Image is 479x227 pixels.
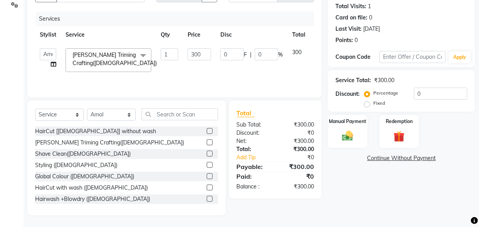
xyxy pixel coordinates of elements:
[292,49,302,56] span: 300
[183,26,216,44] th: Price
[335,53,380,61] div: Coupon Code
[156,26,183,44] th: Qty
[35,26,61,44] th: Stylist
[35,184,148,192] div: HairCut with wash ([DEMOGRAPHIC_DATA])
[231,153,283,162] a: Add Tip
[275,145,320,153] div: ₹300.00
[363,25,380,33] div: [DATE]
[216,26,287,44] th: Disc
[35,172,134,181] div: Global Colour ([DEMOGRAPHIC_DATA])
[390,130,408,143] img: _gift.svg
[157,60,160,67] a: x
[373,100,385,107] label: Fixed
[380,51,445,63] input: Enter Offer / Coupon Code
[335,76,371,84] div: Service Total:
[275,183,320,191] div: ₹300.00
[231,145,275,153] div: Total:
[355,36,358,44] div: 0
[329,154,474,162] a: Continue Without Payment
[339,130,357,143] img: _cash.svg
[142,108,218,120] input: Search or Scan
[310,26,336,44] th: Action
[329,118,366,125] label: Manual Payment
[35,195,150,203] div: Hairwash +Blowdry ([DEMOGRAPHIC_DATA])
[275,129,320,137] div: ₹0
[386,118,413,125] label: Redemption
[335,25,362,33] div: Last Visit:
[369,14,372,22] div: 0
[250,51,252,59] span: |
[373,90,398,97] label: Percentage
[275,137,320,145] div: ₹300.00
[231,162,275,171] div: Payable:
[231,121,275,129] div: Sub Total:
[237,109,255,117] span: Total
[35,161,117,169] div: Styling ([DEMOGRAPHIC_DATA])
[36,12,320,26] div: Services
[287,26,310,44] th: Total
[231,183,275,191] div: Balance :
[35,139,184,147] div: [PERSON_NAME] Triming Crafting([DEMOGRAPHIC_DATA])
[275,172,320,181] div: ₹0
[275,162,320,171] div: ₹300.00
[35,127,156,135] div: HairCut [[DEMOGRAPHIC_DATA]] without wash
[244,51,247,59] span: F
[61,26,156,44] th: Service
[374,76,394,84] div: ₹300.00
[73,51,157,67] span: [PERSON_NAME] Triming Crafting([DEMOGRAPHIC_DATA])
[449,51,471,63] button: Apply
[231,129,275,137] div: Discount:
[335,14,367,22] div: Card on file:
[283,153,320,162] div: ₹0
[35,150,131,158] div: Shave Clean([DEMOGRAPHIC_DATA])
[335,90,360,98] div: Discount:
[335,2,366,11] div: Total Visits:
[231,137,275,145] div: Net:
[278,51,283,59] span: %
[231,172,275,181] div: Paid:
[335,36,353,44] div: Points:
[368,2,371,11] div: 1
[275,121,320,129] div: ₹300.00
